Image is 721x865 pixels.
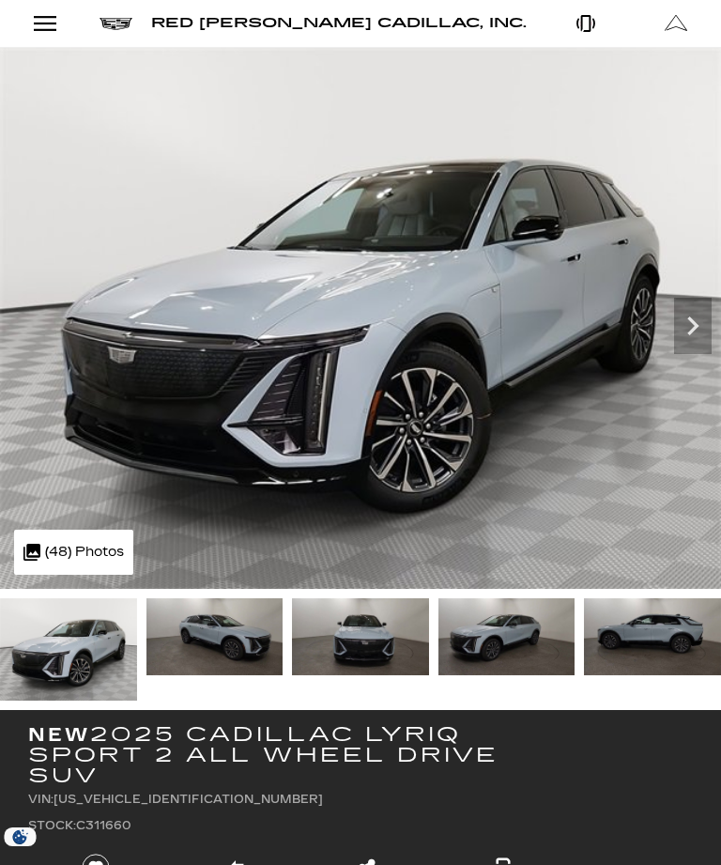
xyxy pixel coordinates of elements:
span: VIN: [28,793,54,806]
img: New 2025 Nimbus Metallic Cadillac Sport 2 image 2 [146,598,284,675]
span: Stock: [28,819,76,832]
div: (48) Photos [14,530,133,575]
span: Red [PERSON_NAME] Cadillac, Inc. [151,15,527,31]
img: New 2025 Nimbus Metallic Cadillac Sport 2 image 4 [438,598,575,675]
img: New 2025 Nimbus Metallic Cadillac Sport 2 image 5 [584,598,721,675]
a: Red [PERSON_NAME] Cadillac, Inc. [151,10,527,37]
img: New 2025 Nimbus Metallic Cadillac Sport 2 image 3 [292,598,429,675]
span: C311660 [76,819,131,832]
div: Next [674,298,712,354]
strong: New [28,723,90,746]
img: Cadillac logo [100,18,132,30]
a: Cadillac logo [100,10,132,37]
h1: 2025 Cadillac LYRIQ Sport 2 All Wheel Drive SUV [28,724,562,786]
span: [US_VEHICLE_IDENTIFICATION_NUMBER] [54,793,323,806]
